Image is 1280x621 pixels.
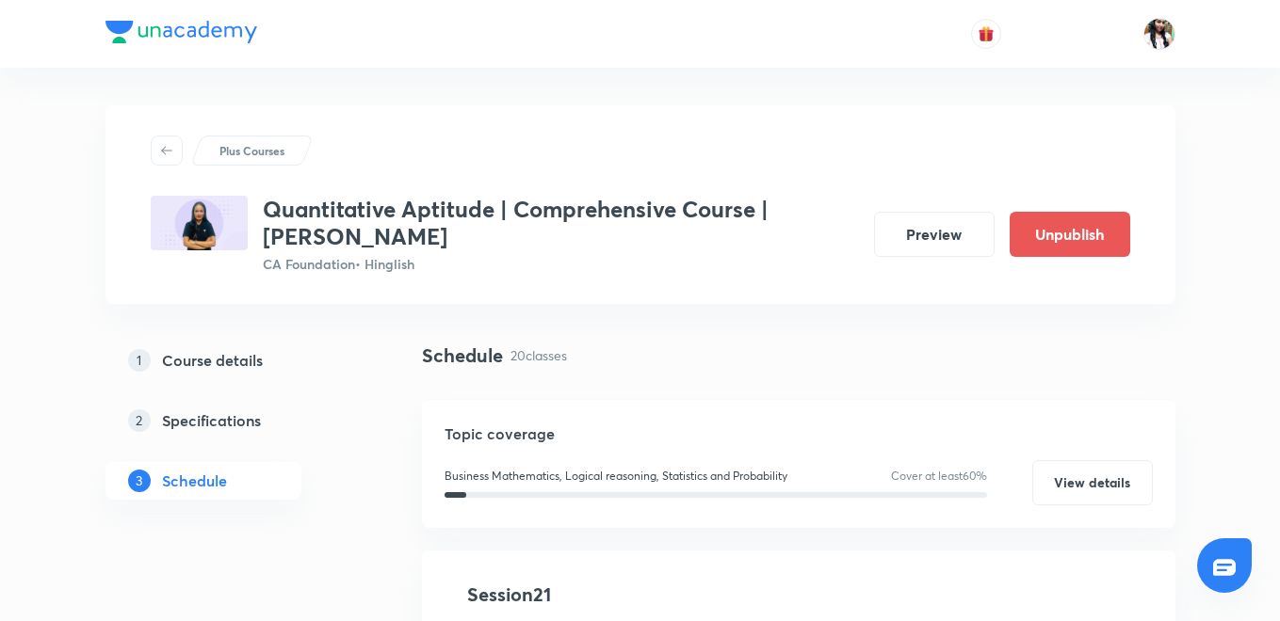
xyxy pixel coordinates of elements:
[128,470,151,492] p: 3
[151,196,248,250] img: 522B8339-A203-4703-8DA1-23D136580566_plus.png
[162,409,261,432] h5: Specifications
[105,342,362,379] a: 1Course details
[422,342,503,370] h4: Schedule
[1143,18,1175,50] img: Bismita Dutta
[978,25,995,42] img: avatar
[891,468,987,485] p: Cover at least 60 %
[263,254,859,274] p: CA Foundation • Hinglish
[128,409,151,432] p: 2
[1010,212,1130,257] button: Unpublish
[105,21,257,43] img: Company Logo
[971,19,1001,49] button: avatar
[467,581,811,609] h4: Session 21
[128,349,151,372] p: 1
[162,470,227,492] h5: Schedule
[105,21,257,48] a: Company Logo
[1032,460,1153,505] button: View details
[445,422,1153,445] h5: Topic coverage
[445,468,787,485] p: Business Mathematics, Logical reasoning, Statistics and Probability
[263,196,859,250] h3: Quantitative Aptitude | Comprehensive Course | [PERSON_NAME]
[105,402,362,439] a: 2Specifications
[219,142,284,159] p: Plus Courses
[510,345,567,365] p: 20 classes
[874,212,995,257] button: Preview
[162,349,263,372] h5: Course details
